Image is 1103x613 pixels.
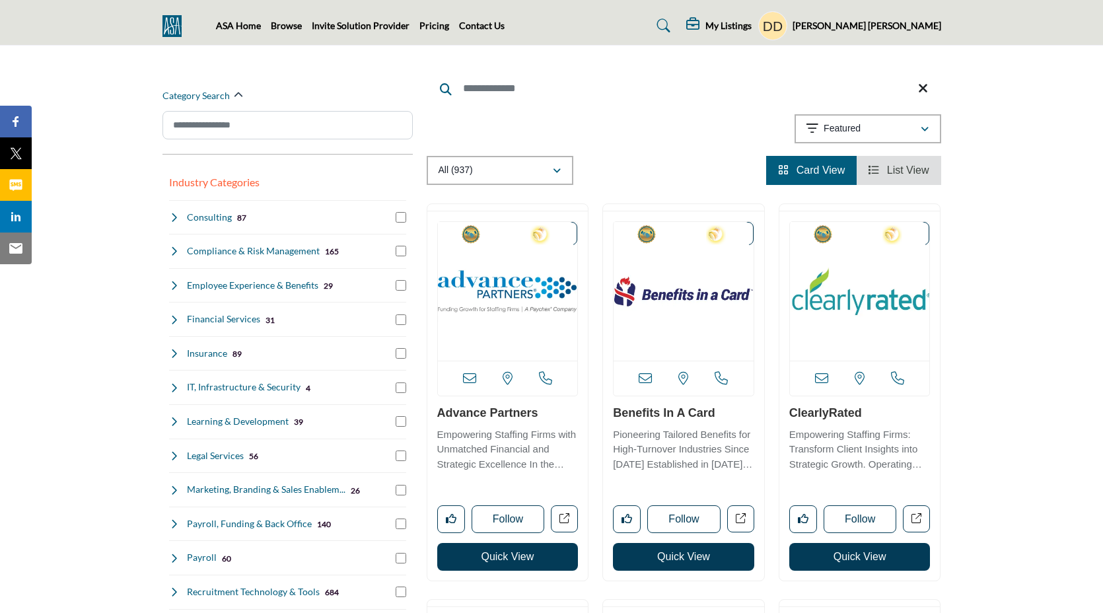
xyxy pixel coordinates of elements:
[312,20,409,31] a: Invite Solution Provider
[647,505,721,533] button: Follow
[266,316,275,325] b: 31
[306,384,310,393] b: 4
[437,505,465,533] button: Like listing
[187,449,244,462] h4: Legal Services: Employment law expertise and legal counsel focused on staffing industry regulations.
[324,279,333,291] div: 29 Results For Employee Experience & Benefits
[187,380,301,394] h4: IT, Infrastructure & Security: Technology infrastructure, cybersecurity, and IT support services ...
[613,406,715,419] a: Benefits in a Card
[187,312,260,326] h4: Financial Services: Banking, accounting, and financial planning services tailored for staffing co...
[459,20,505,31] a: Contact Us
[294,417,303,427] b: 39
[869,164,929,176] a: View List
[306,382,310,394] div: 4 Results For IT, Infrastructure & Security
[511,225,570,245] img: 2025 Staffing World Exhibitors Badge Icon
[351,484,360,496] div: 26 Results For Marketing, Branding & Sales Enablement
[437,543,579,571] button: Quick View
[187,585,320,598] h4: Recruitment Technology & Tools: Software platforms and digital tools to streamline recruitment an...
[162,111,413,139] input: Search Category
[317,518,331,530] div: 140 Results For Payroll, Funding & Back Office
[437,424,579,472] a: Empowering Staffing Firms with Unmatched Financial and Strategic Excellence In the staffing indus...
[789,427,931,472] p: Empowering Staffing Firms: Transform Client Insights into Strategic Growth. Operating within the ...
[396,280,406,291] input: Select Employee Experience & Benefits checkbox
[169,174,260,190] button: Industry Categories
[396,485,406,495] input: Select Marketing, Branding & Sales Enablement checkbox
[789,543,931,571] button: Quick View
[325,247,339,256] b: 165
[789,406,931,421] h3: ClearlyRated
[237,213,246,223] b: 87
[437,427,579,472] p: Empowering Staffing Firms with Unmatched Financial and Strategic Excellence In the staffing indus...
[324,281,333,291] b: 29
[551,505,578,532] a: Open advance-partners in new tab
[863,225,922,245] img: 2025 Staffing World Exhibitors Badge Icon
[613,505,641,533] button: Like listing
[614,222,754,361] img: Benefits in a Card
[396,519,406,529] input: Select Payroll, Funding & Back Office checkbox
[222,554,231,563] b: 60
[686,225,746,245] img: 2025 Staffing World Exhibitors Badge Icon
[249,450,258,462] div: 56 Results For Legal Services
[396,416,406,427] input: Select Learning & Development checkbox
[187,517,312,530] h4: Payroll, Funding & Back Office: Comprehensive back-office support including payroll processing an...
[438,222,578,361] img: Advance Partners
[613,406,754,421] h3: Benefits in a Card
[438,222,578,361] a: Open Listing in new tab
[789,424,931,472] a: Empowering Staffing Firms: Transform Client Insights into Strategic Growth. Operating within the ...
[162,89,230,102] h2: Category Search
[797,164,845,176] span: Card View
[766,156,857,185] li: Card View
[237,211,246,223] div: 87 Results For Consulting
[427,156,573,185] button: All (937)
[232,349,242,359] b: 89
[351,486,360,495] b: 26
[396,314,406,325] input: Select Financial Services checkbox
[686,18,752,34] div: My Listings
[789,505,817,533] button: Like listing
[613,424,754,472] a: Pioneering Tailored Benefits for High-Turnover Industries Since [DATE] Established in [DATE], thi...
[249,452,258,461] b: 56
[824,505,897,533] button: Follow
[271,20,302,31] a: Browse
[187,347,227,360] h4: Insurance: Specialized insurance coverage including professional liability and workers' compensat...
[187,483,345,496] h4: Marketing, Branding & Sales Enablement: Marketing strategies, brand development, and sales tools ...
[824,122,861,135] p: Featured
[396,212,406,223] input: Select Consulting checkbox
[187,279,318,292] h4: Employee Experience & Benefits: Solutions for enhancing workplace culture, employee satisfaction,...
[437,406,579,421] h3: Advance Partners
[222,552,231,564] div: 60 Results For Payroll
[396,587,406,597] input: Select Recruitment Technology & Tools checkbox
[232,347,242,359] div: 89 Results For Insurance
[705,20,752,32] h5: My Listings
[187,415,289,428] h4: Learning & Development: Training programs and educational resources to enhance staffing professio...
[396,246,406,256] input: Select Compliance & Risk Management checkbox
[795,114,941,143] button: Featured
[857,156,941,185] li: List View
[644,15,679,36] a: Search
[396,553,406,563] input: Select Payroll checkbox
[216,20,261,31] a: ASA Home
[758,11,787,40] button: Show hide supplier dropdown
[614,222,754,361] a: Open Listing in new tab
[427,73,941,104] input: Search Keyword
[437,406,538,419] a: Advance Partners
[325,588,339,597] b: 684
[617,225,676,245] img: Corporate Partners Badge Icon
[187,244,320,258] h4: Compliance & Risk Management: Services to ensure staffing companies meet regulatory requirements ...
[396,451,406,461] input: Select Legal Services checkbox
[790,222,930,361] a: Open Listing in new tab
[887,164,929,176] span: List View
[266,314,275,326] div: 31 Results For Financial Services
[325,586,339,598] div: 684 Results For Recruitment Technology & Tools
[325,245,339,257] div: 165 Results For Compliance & Risk Management
[790,222,930,361] img: ClearlyRated
[294,415,303,427] div: 39 Results For Learning & Development
[396,348,406,359] input: Select Insurance checkbox
[439,164,473,177] p: All (937)
[793,225,853,245] img: Corporate Partners Badge Icon
[613,427,754,472] p: Pioneering Tailored Benefits for High-Turnover Industries Since [DATE] Established in [DATE], thi...
[317,520,331,529] b: 140
[396,382,406,393] input: Select IT, Infrastructure & Security checkbox
[162,15,188,37] img: Site Logo
[727,505,754,532] a: Open benefits-in-a-card in new tab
